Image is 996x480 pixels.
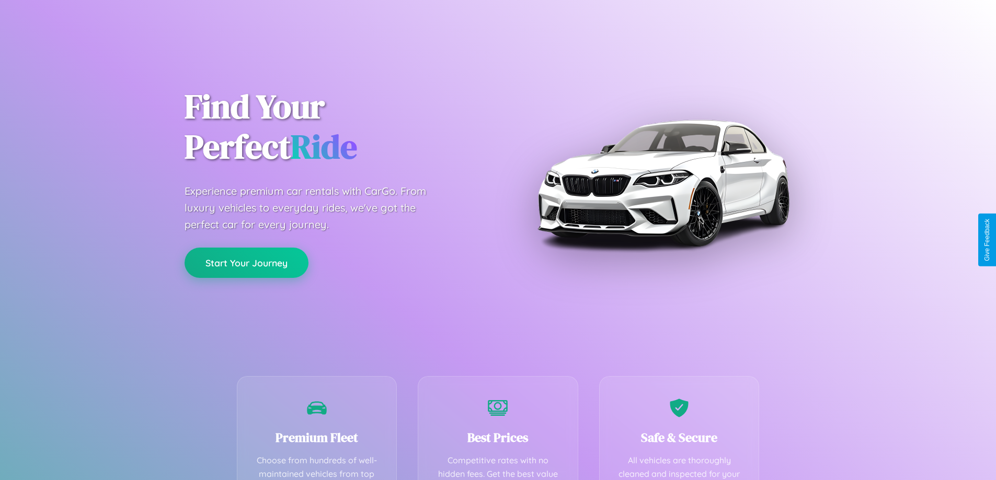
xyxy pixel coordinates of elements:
span: Ride [291,124,357,169]
p: Experience premium car rentals with CarGo. From luxury vehicles to everyday rides, we've got the ... [185,183,446,233]
button: Start Your Journey [185,248,308,278]
img: Premium BMW car rental vehicle [532,52,794,313]
h1: Find Your Perfect [185,87,483,167]
h3: Safe & Secure [615,429,743,446]
h3: Best Prices [434,429,562,446]
div: Give Feedback [983,219,991,261]
h3: Premium Fleet [253,429,381,446]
